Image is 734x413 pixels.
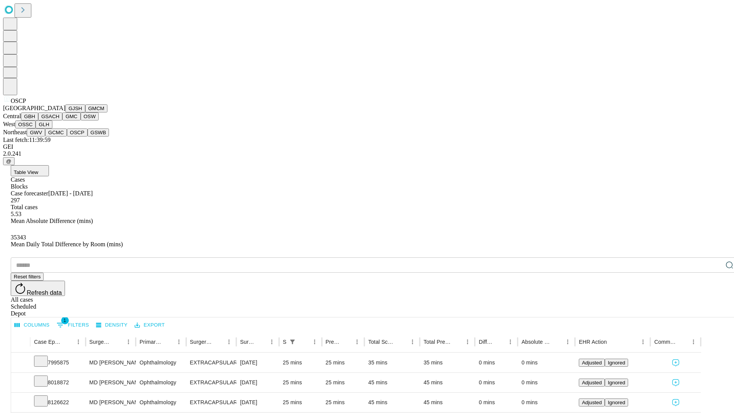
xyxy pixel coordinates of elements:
div: MD [PERSON_NAME] [PERSON_NAME] Md [89,353,132,372]
div: 1 active filter [287,337,298,347]
span: Adjusted [582,400,602,405]
div: 25 mins [283,373,318,392]
span: Reset filters [14,274,41,280]
div: EXTRACAPSULAR CATARACT REMOVAL WITH [MEDICAL_DATA] [190,353,232,372]
button: Ignored [605,379,628,387]
div: Primary Service [140,339,162,345]
div: 8126622 [34,393,82,412]
button: Sort [677,337,688,347]
span: Adjusted [582,360,602,366]
span: 35343 [11,234,26,241]
div: [DATE] [240,353,275,372]
button: GSWB [88,128,109,137]
div: [DATE] [240,373,275,392]
div: Surgeon Name [89,339,112,345]
span: Mean Absolute Difference (mins) [11,218,93,224]
div: Surgery Name [190,339,212,345]
button: Select columns [13,319,52,331]
span: Last fetch: 11:39:59 [3,137,50,143]
div: MD [PERSON_NAME] [PERSON_NAME] Md [89,393,132,412]
div: 7995875 [34,353,82,372]
button: Menu [224,337,234,347]
button: Table View [11,165,49,176]
div: 25 mins [283,393,318,412]
div: 35 mins [424,353,471,372]
button: GCMC [45,128,67,137]
div: Ophthalmology [140,393,182,412]
button: OSCP [67,128,88,137]
div: Comments [654,339,676,345]
button: Density [94,319,130,331]
div: 8018872 [34,373,82,392]
div: 25 mins [326,373,361,392]
div: 0 mins [479,373,514,392]
button: Sort [494,337,505,347]
div: Predicted In Room Duration [326,339,341,345]
button: Menu [407,337,418,347]
span: Ignored [608,380,625,385]
button: Sort [396,337,407,347]
span: [DATE] - [DATE] [48,190,93,197]
span: Refresh data [27,289,62,296]
button: Menu [174,337,184,347]
div: EXTRACAPSULAR CATARACT REMOVAL WITH [MEDICAL_DATA] [190,373,232,392]
button: Menu [562,337,573,347]
span: Ignored [608,360,625,366]
button: Sort [213,337,224,347]
button: Sort [552,337,562,347]
span: Case forecaster [11,190,48,197]
div: Total Predicted Duration [424,339,451,345]
button: Reset filters [11,273,44,281]
div: EXTRACAPSULAR CATARACT REMOVAL WITH [MEDICAL_DATA] [190,393,232,412]
button: Sort [112,337,123,347]
span: @ [6,158,11,164]
button: Menu [309,337,320,347]
button: Show filters [55,319,91,331]
button: Ignored [605,398,628,406]
button: Expand [15,396,26,410]
div: Case Epic Id [34,339,62,345]
div: 45 mins [424,373,471,392]
span: Table View [14,169,38,175]
div: GEI [3,143,731,150]
div: Absolute Difference [521,339,551,345]
button: Sort [256,337,266,347]
div: Total Scheduled Duration [368,339,396,345]
button: Show filters [287,337,298,347]
button: Menu [462,337,473,347]
div: 25 mins [326,353,361,372]
div: Difference [479,339,494,345]
div: Ophthalmology [140,353,182,372]
div: 0 mins [479,353,514,372]
button: GLH [36,120,52,128]
div: 0 mins [479,393,514,412]
div: 0 mins [521,373,571,392]
button: GMC [62,112,80,120]
button: Menu [638,337,648,347]
div: 45 mins [424,393,471,412]
div: MD [PERSON_NAME] [PERSON_NAME] Md [89,373,132,392]
div: EHR Action [579,339,607,345]
button: GWV [27,128,45,137]
button: Menu [123,337,134,347]
button: Expand [15,376,26,390]
span: Adjusted [582,380,602,385]
button: Menu [688,337,699,347]
div: 0 mins [521,393,571,412]
span: 1 [61,317,69,324]
button: Sort [299,337,309,347]
div: [DATE] [240,393,275,412]
button: Sort [62,337,73,347]
button: GMCM [85,104,107,112]
button: Menu [505,337,516,347]
span: [GEOGRAPHIC_DATA] [3,105,65,111]
button: Sort [163,337,174,347]
button: GSACH [38,112,62,120]
button: GJSH [65,104,85,112]
button: @ [3,157,15,165]
span: Mean Daily Total Difference by Room (mins) [11,241,123,247]
button: Refresh data [11,281,65,296]
span: Northeast [3,129,27,135]
div: 2.0.241 [3,150,731,157]
button: Export [133,319,167,331]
